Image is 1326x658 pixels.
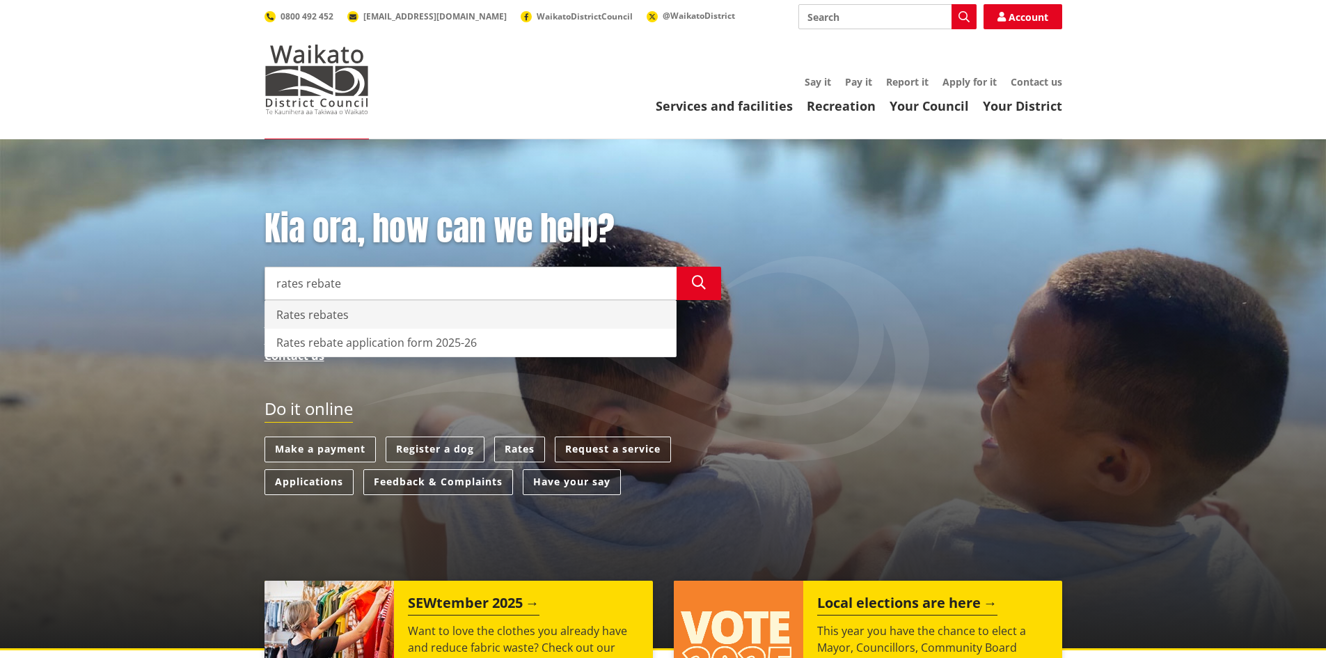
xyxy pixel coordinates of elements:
[521,10,633,22] a: WaikatoDistrictCouncil
[347,10,507,22] a: [EMAIL_ADDRESS][DOMAIN_NAME]
[265,329,676,357] div: Rates rebate application form 2025-26
[386,437,484,462] a: Register a dog
[656,97,793,114] a: Services and facilities
[798,4,977,29] input: Search input
[886,75,929,88] a: Report it
[983,97,1062,114] a: Your District
[408,595,539,616] h2: SEWtember 2025
[845,75,872,88] a: Pay it
[663,10,735,22] span: @WaikatoDistrict
[265,399,353,423] h2: Do it online
[1011,75,1062,88] a: Contact us
[807,97,876,114] a: Recreation
[890,97,969,114] a: Your Council
[265,10,333,22] a: 0800 492 452
[494,437,545,462] a: Rates
[265,45,369,114] img: Waikato District Council - Te Kaunihera aa Takiwaa o Waikato
[805,75,831,88] a: Say it
[265,301,676,329] div: Rates rebates
[363,10,507,22] span: [EMAIL_ADDRESS][DOMAIN_NAME]
[281,10,333,22] span: 0800 492 452
[817,595,997,616] h2: Local elections are here
[942,75,997,88] a: Apply for it
[555,437,671,462] a: Request a service
[265,437,376,462] a: Make a payment
[265,469,354,495] a: Applications
[647,10,735,22] a: @WaikatoDistrict
[537,10,633,22] span: WaikatoDistrictCouncil
[984,4,1062,29] a: Account
[523,469,621,495] a: Have your say
[265,267,677,300] input: Search input
[265,209,721,249] h1: Kia ora, how can we help?
[1262,600,1312,650] iframe: Messenger Launcher
[363,469,513,495] a: Feedback & Complaints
